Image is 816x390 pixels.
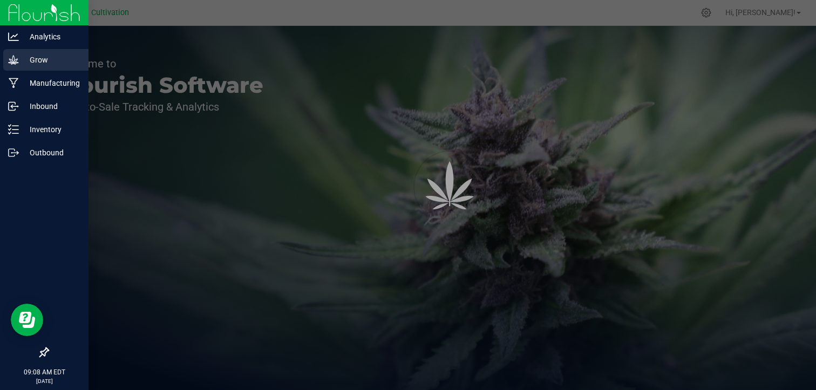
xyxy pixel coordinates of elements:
[8,147,19,158] inline-svg: Outbound
[8,78,19,88] inline-svg: Manufacturing
[8,124,19,135] inline-svg: Inventory
[19,77,84,90] p: Manufacturing
[11,304,43,336] iframe: Resource center
[19,53,84,66] p: Grow
[19,123,84,136] p: Inventory
[19,30,84,43] p: Analytics
[19,146,84,159] p: Outbound
[19,100,84,113] p: Inbound
[8,31,19,42] inline-svg: Analytics
[5,367,84,377] p: 09:08 AM EDT
[8,54,19,65] inline-svg: Grow
[5,377,84,385] p: [DATE]
[8,101,19,112] inline-svg: Inbound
